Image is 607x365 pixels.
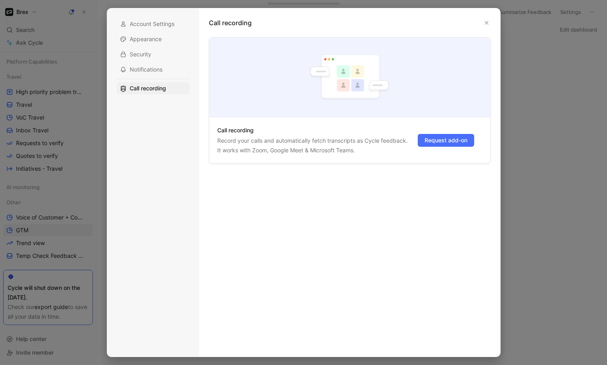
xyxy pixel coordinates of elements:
[117,18,190,30] div: Account Settings
[117,82,190,94] div: Call recording
[425,136,467,145] span: Request add-on
[130,84,166,92] span: Call recording
[217,136,408,155] p: Record your calls and automatically fetch transcripts as Cycle feedback. It works with Zoom, Goog...
[217,126,408,135] h3: Call recording
[130,35,162,43] span: Appearance
[130,20,174,28] span: Account Settings
[418,134,474,147] button: Request add-on
[117,48,190,60] div: Security
[130,66,162,74] span: Notifications
[130,50,151,58] span: Security
[117,33,190,45] div: Appearance
[117,64,190,76] div: Notifications
[209,18,252,28] h1: Call recording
